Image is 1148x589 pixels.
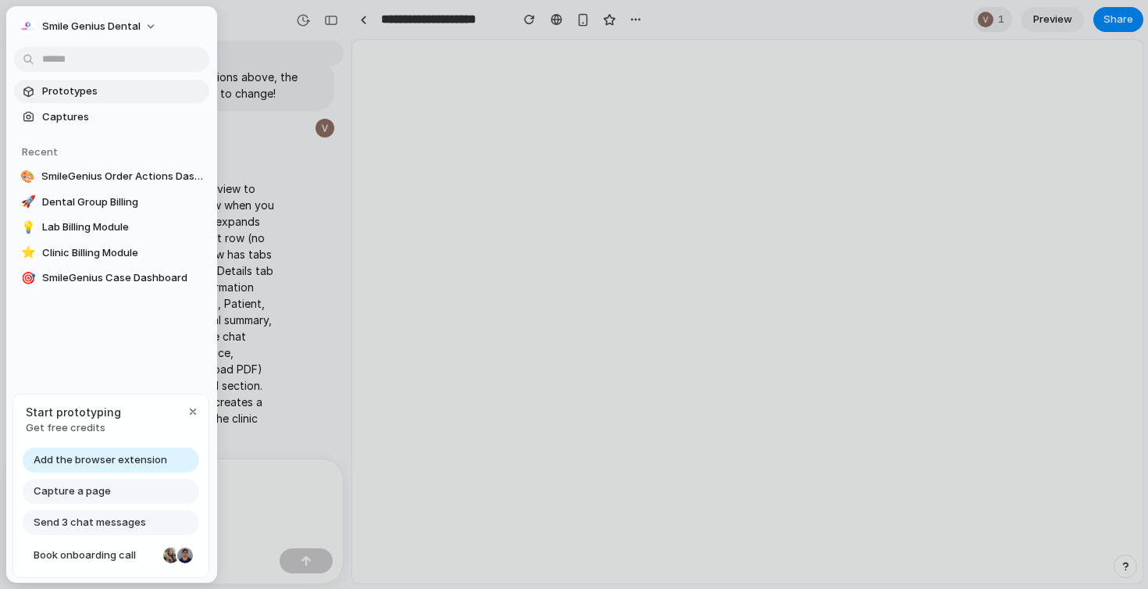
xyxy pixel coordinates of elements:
[41,169,203,184] span: SmileGenius Order Actions Dashboard
[20,220,36,235] div: 💡
[14,80,209,103] a: Prototypes
[42,195,203,210] span: Dental Group Billing
[42,19,141,34] span: Smile Genius Dental
[26,420,121,436] span: Get free credits
[42,270,203,286] span: SmileGenius Case Dashboard
[42,84,203,99] span: Prototypes
[20,169,35,184] div: 🎨
[20,245,36,261] div: ⭐
[14,266,209,290] a: 🎯SmileGenius Case Dashboard
[14,165,209,188] a: 🎨SmileGenius Order Actions Dashboard
[162,546,180,565] div: Nicole Kubica
[23,543,199,568] a: Book onboarding call
[34,548,157,563] span: Book onboarding call
[14,191,209,214] a: 🚀Dental Group Billing
[42,109,203,125] span: Captures
[20,270,36,286] div: 🎯
[42,245,203,261] span: Clinic Billing Module
[34,515,146,530] span: Send 3 chat messages
[20,195,36,210] div: 🚀
[14,105,209,129] a: Captures
[26,404,121,420] span: Start prototyping
[176,546,194,565] div: Christian Iacullo
[22,145,58,158] span: Recent
[34,452,167,468] span: Add the browser extension
[14,241,209,265] a: ⭐Clinic Billing Module
[14,14,165,39] button: Smile Genius Dental
[42,220,203,235] span: Lab Billing Module
[14,216,209,239] a: 💡Lab Billing Module
[34,484,111,499] span: Capture a page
